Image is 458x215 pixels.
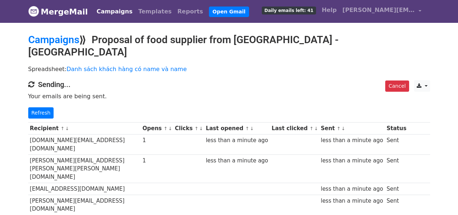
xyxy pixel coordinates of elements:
a: ↓ [65,126,69,131]
td: Sent [385,154,408,183]
th: Clicks [173,123,204,135]
a: ↑ [245,126,249,131]
p: Spreadsheet: [28,65,430,73]
th: Last clicked [270,123,319,135]
a: ↓ [168,126,172,131]
a: ↓ [341,126,345,131]
div: less than a minute ago [206,136,268,145]
h4: Sending... [28,80,430,89]
a: Open Gmail [209,7,249,17]
div: less than a minute ago [321,157,383,165]
a: ↑ [310,126,314,131]
a: ↓ [250,126,254,131]
td: [EMAIL_ADDRESS][DOMAIN_NAME] [28,183,141,195]
th: Opens [141,123,173,135]
a: Campaigns [94,4,135,19]
div: less than a minute ago [321,185,383,193]
div: less than a minute ago [321,197,383,205]
th: Sent [319,123,385,135]
a: ↑ [194,126,198,131]
div: 1 [142,157,171,165]
a: [PERSON_NAME][EMAIL_ADDRESS][DOMAIN_NAME] [340,3,424,20]
span: [PERSON_NAME][EMAIL_ADDRESS][DOMAIN_NAME] [343,6,415,15]
p: Your emails are being sent. [28,92,430,100]
th: Recipient [28,123,141,135]
a: Daily emails left: 41 [259,3,319,17]
div: less than a minute ago [206,157,268,165]
a: Danh sách khách hàng có name và name [67,66,187,73]
td: [DOMAIN_NAME][EMAIL_ADDRESS][DOMAIN_NAME] [28,135,141,155]
td: [PERSON_NAME][EMAIL_ADDRESS][PERSON_NAME][PERSON_NAME][DOMAIN_NAME] [28,154,141,183]
td: Sent [385,135,408,155]
a: Help [319,3,340,17]
a: Refresh [28,107,54,119]
h2: ⟫ Proposal of food supplier from [GEOGRAPHIC_DATA] - [GEOGRAPHIC_DATA] [28,34,430,58]
a: ↑ [164,126,168,131]
a: ↑ [60,126,64,131]
img: MergeMail logo [28,6,39,17]
a: ↓ [199,126,203,131]
a: Reports [175,4,206,19]
a: ↑ [337,126,341,131]
a: Campaigns [28,34,79,46]
a: Templates [135,4,175,19]
span: Daily emails left: 41 [262,7,316,15]
a: Cancel [385,80,409,92]
a: ↓ [314,126,318,131]
th: Status [385,123,408,135]
th: Last opened [204,123,270,135]
td: Sent [385,183,408,195]
div: less than a minute ago [321,136,383,145]
div: 1 [142,136,171,145]
a: MergeMail [28,4,88,19]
